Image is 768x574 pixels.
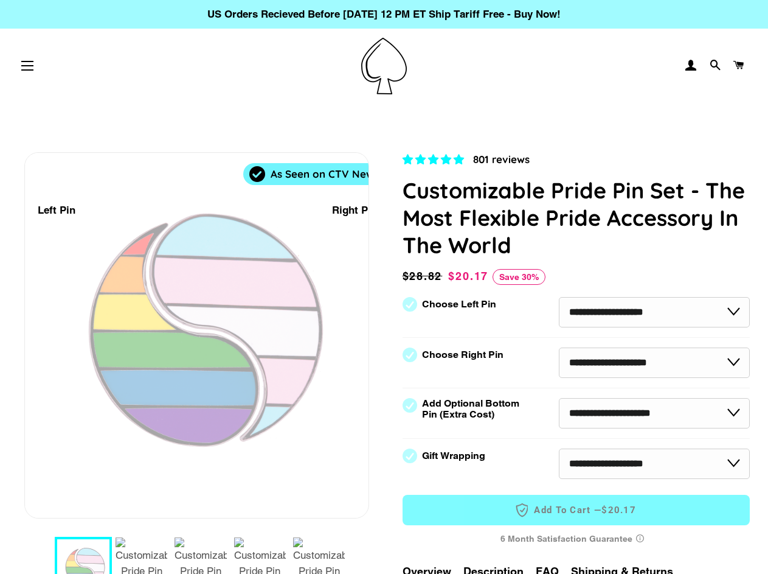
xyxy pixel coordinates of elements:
[403,268,446,285] span: $28.82
[403,177,750,259] h1: Customizable Pride Pin Set - The Most Flexible Pride Accessory In The World
[448,270,488,282] span: $20.17
[403,495,750,525] button: Add to Cart —$20.17
[422,450,485,461] label: Gift Wrapping
[422,349,503,360] label: Choose Right Pin
[361,38,407,94] img: Pin-Ace
[601,504,636,517] span: $20.17
[422,398,524,420] label: Add Optional Bottom Pin (Extra Cost)
[421,502,732,518] span: Add to Cart —
[403,153,467,166] span: 4.83 stars
[332,202,377,219] div: Right Pin
[473,153,530,166] span: 801 reviews
[25,153,368,518] div: 1 / 7
[422,299,496,310] label: Choose Left Pin
[493,269,545,285] span: Save 30%
[403,528,750,550] div: 6 Month Satisfaction Guarantee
